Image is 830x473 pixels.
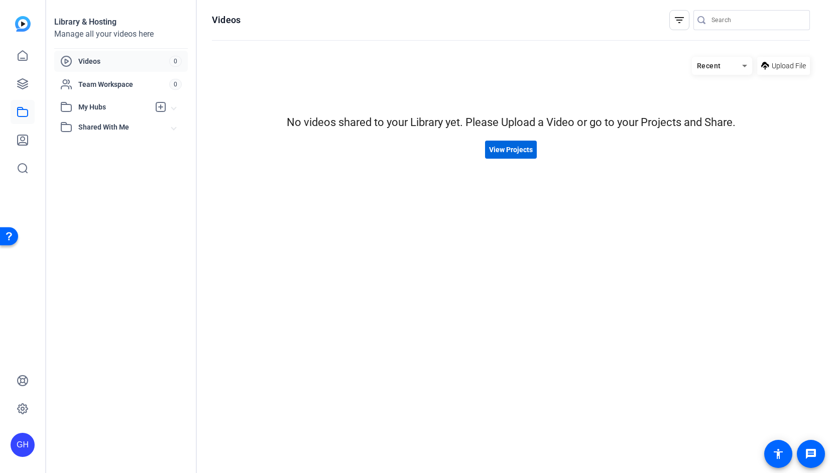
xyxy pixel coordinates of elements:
[697,62,721,70] span: Recent
[805,448,817,460] mat-icon: message
[54,117,188,137] mat-expansion-panel-header: Shared With Me
[54,16,188,28] div: Library & Hosting
[772,61,806,71] span: Upload File
[169,79,182,90] span: 0
[54,97,188,117] mat-expansion-panel-header: My Hubs
[78,102,150,112] span: My Hubs
[78,122,172,133] span: Shared With Me
[212,14,241,26] h1: Videos
[673,14,685,26] mat-icon: filter_list
[15,16,31,32] img: blue-gradient.svg
[485,141,537,159] button: View Projects
[54,28,188,40] div: Manage all your videos here
[757,57,810,75] button: Upload File
[169,56,182,67] span: 0
[772,448,784,460] mat-icon: accessibility
[78,56,169,66] span: Videos
[489,145,533,155] span: View Projects
[712,14,802,26] input: Search
[212,114,810,131] div: No videos shared to your Library yet. Please Upload a Video or go to your Projects and Share.
[78,79,169,89] span: Team Workspace
[11,433,35,457] div: GH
